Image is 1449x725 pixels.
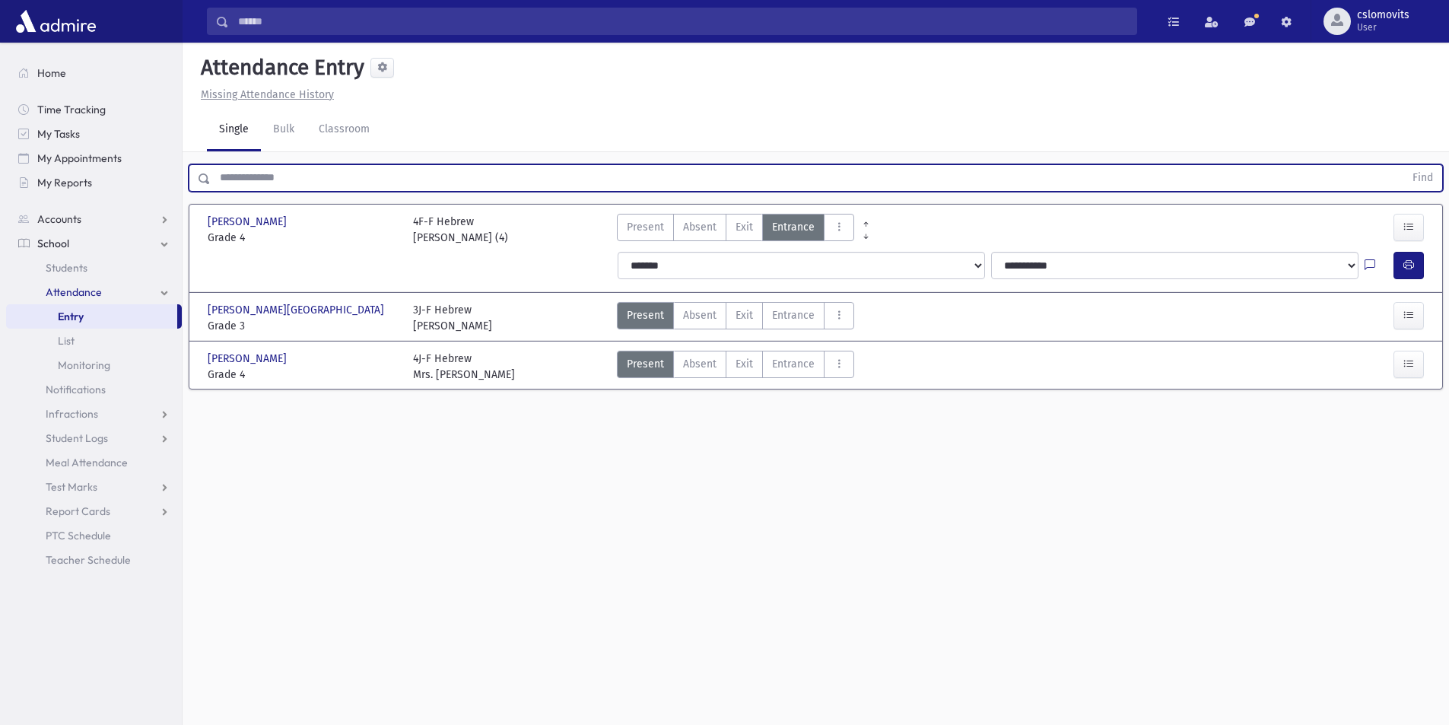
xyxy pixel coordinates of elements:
[6,122,182,146] a: My Tasks
[46,480,97,494] span: Test Marks
[6,207,182,231] a: Accounts
[307,109,382,151] a: Classroom
[617,214,854,246] div: AttTypes
[208,351,290,367] span: [PERSON_NAME]
[46,553,131,567] span: Teacher Schedule
[37,212,81,226] span: Accounts
[6,329,182,353] a: List
[617,302,854,334] div: AttTypes
[6,548,182,572] a: Teacher Schedule
[12,6,100,37] img: AdmirePro
[736,307,753,323] span: Exit
[46,431,108,445] span: Student Logs
[46,383,106,396] span: Notifications
[37,127,80,141] span: My Tasks
[46,456,128,469] span: Meal Attendance
[6,280,182,304] a: Attendance
[6,256,182,280] a: Students
[736,219,753,235] span: Exit
[772,356,815,372] span: Entrance
[37,103,106,116] span: Time Tracking
[195,88,334,101] a: Missing Attendance History
[6,353,182,377] a: Monitoring
[58,358,110,372] span: Monitoring
[6,523,182,548] a: PTC Schedule
[58,334,75,348] span: List
[6,231,182,256] a: School
[6,426,182,450] a: Student Logs
[6,146,182,170] a: My Appointments
[6,61,182,85] a: Home
[6,475,182,499] a: Test Marks
[413,351,515,383] div: 4J-F Hebrew Mrs. [PERSON_NAME]
[683,356,717,372] span: Absent
[46,285,102,299] span: Attendance
[207,109,261,151] a: Single
[6,499,182,523] a: Report Cards
[6,97,182,122] a: Time Tracking
[46,407,98,421] span: Infractions
[208,318,398,334] span: Grade 3
[627,307,664,323] span: Present
[6,402,182,426] a: Infractions
[683,219,717,235] span: Absent
[229,8,1136,35] input: Search
[617,351,854,383] div: AttTypes
[37,176,92,189] span: My Reports
[772,219,815,235] span: Entrance
[413,302,492,334] div: 3J-F Hebrew [PERSON_NAME]
[261,109,307,151] a: Bulk
[37,66,66,80] span: Home
[6,304,177,329] a: Entry
[683,307,717,323] span: Absent
[208,367,398,383] span: Grade 4
[772,307,815,323] span: Entrance
[58,310,84,323] span: Entry
[736,356,753,372] span: Exit
[6,170,182,195] a: My Reports
[208,230,398,246] span: Grade 4
[37,151,122,165] span: My Appointments
[46,529,111,542] span: PTC Schedule
[208,214,290,230] span: [PERSON_NAME]
[627,356,664,372] span: Present
[208,302,387,318] span: [PERSON_NAME][GEOGRAPHIC_DATA]
[413,214,508,246] div: 4F-F Hebrew [PERSON_NAME] (4)
[1357,9,1409,21] span: cslomovits
[1403,165,1442,191] button: Find
[6,377,182,402] a: Notifications
[6,450,182,475] a: Meal Attendance
[37,237,69,250] span: School
[46,261,87,275] span: Students
[201,88,334,101] u: Missing Attendance History
[1357,21,1409,33] span: User
[46,504,110,518] span: Report Cards
[195,55,364,81] h5: Attendance Entry
[627,219,664,235] span: Present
